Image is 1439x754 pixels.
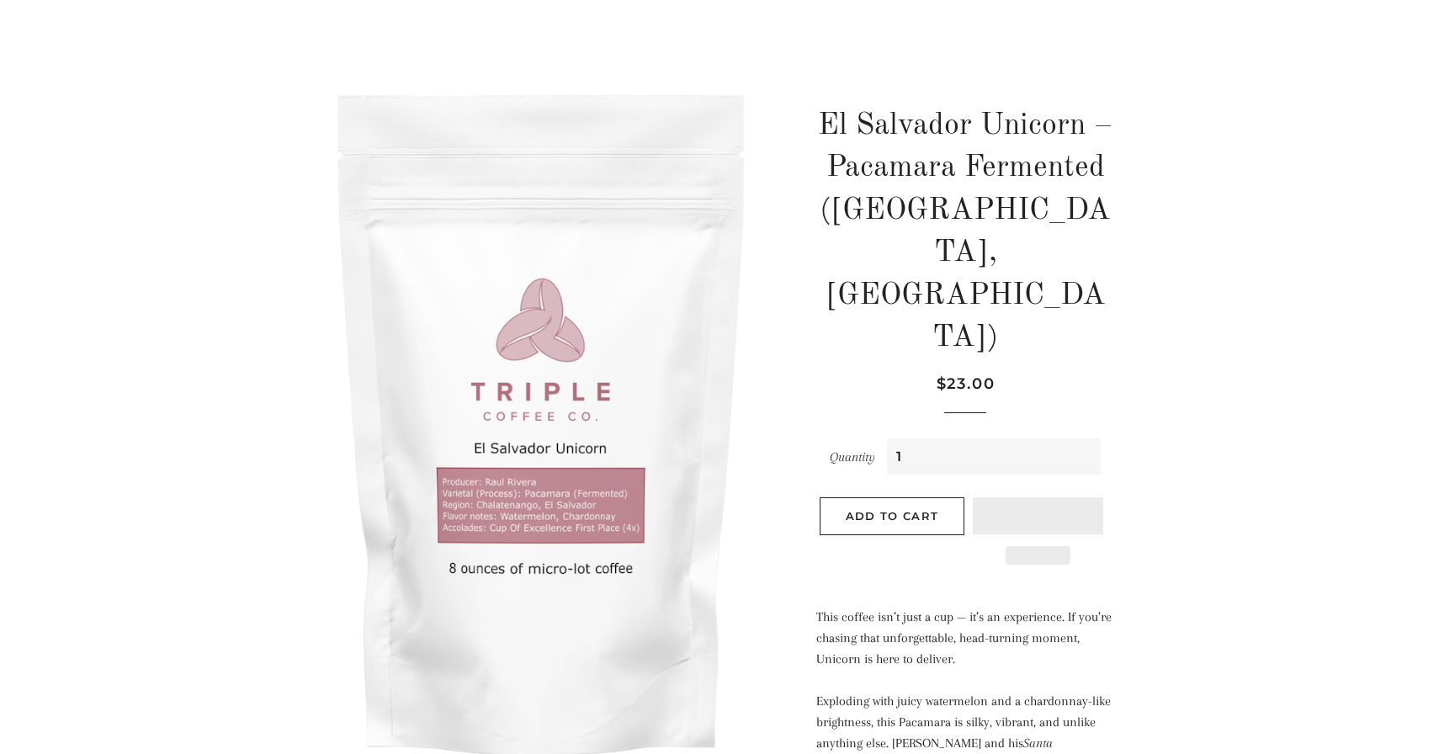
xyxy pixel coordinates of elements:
[846,509,938,523] span: Add to Cart
[937,374,996,393] span: $23.00
[820,497,964,534] button: Add to Cart
[816,609,1112,666] span: This coffee isn’t just a cup — it’s an experience. If you’re chasing that unforgettable, head-tur...
[830,447,875,468] label: Quantity
[816,105,1115,359] h1: El Salvador Unicorn – Pacamara Fermented ([GEOGRAPHIC_DATA], [GEOGRAPHIC_DATA])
